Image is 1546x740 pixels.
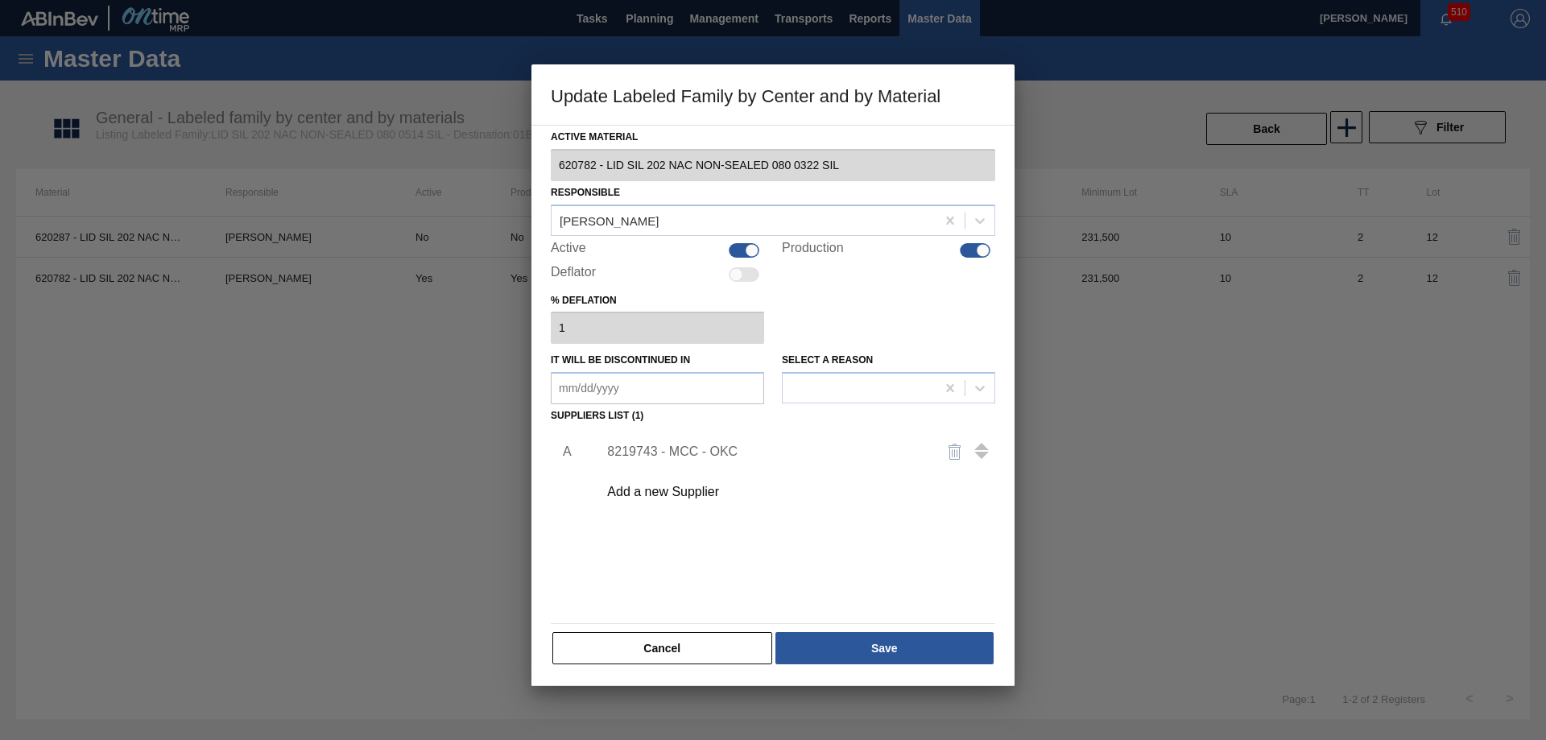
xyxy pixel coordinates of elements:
li: A [551,432,576,472]
label: Suppliers list (1) [551,410,643,421]
button: delete-icon [936,432,974,471]
h3: Update Labeled Family by Center and by Material [531,64,1015,126]
button: Save [775,632,994,664]
label: It will be discontinued in [551,354,690,366]
label: Active Material [551,126,995,149]
div: 8219743 - MCC - OKC [607,444,923,459]
label: Active [551,241,586,260]
button: Cancel [552,632,772,664]
img: delete-icon [945,442,965,461]
label: Responsible [551,187,620,198]
label: Deflator [551,265,596,284]
label: Production [782,241,844,260]
input: mm/dd/yyyy [551,372,764,404]
div: Add a new Supplier [607,485,923,499]
div: [PERSON_NAME] [560,213,659,227]
label: Select a reason [782,354,873,366]
label: % deflation [551,289,764,312]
